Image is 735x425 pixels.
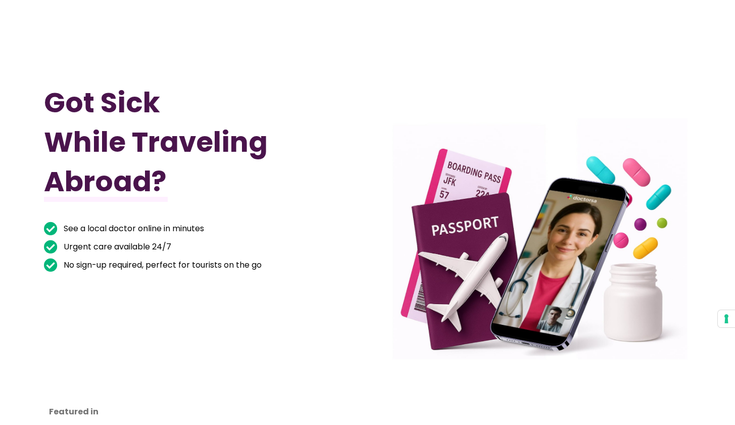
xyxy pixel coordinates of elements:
[49,344,140,420] iframe: Customer reviews powered by Trustpilot
[44,83,319,201] h1: Got Sick While Traveling Abroad?
[49,406,99,417] strong: Featured in
[718,310,735,327] button: Your consent preferences for tracking technologies
[61,240,171,254] span: Urgent care available 24/7
[61,222,204,236] span: See a local doctor online in minutes
[61,258,262,272] span: No sign-up required, perfect for tourists on the go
